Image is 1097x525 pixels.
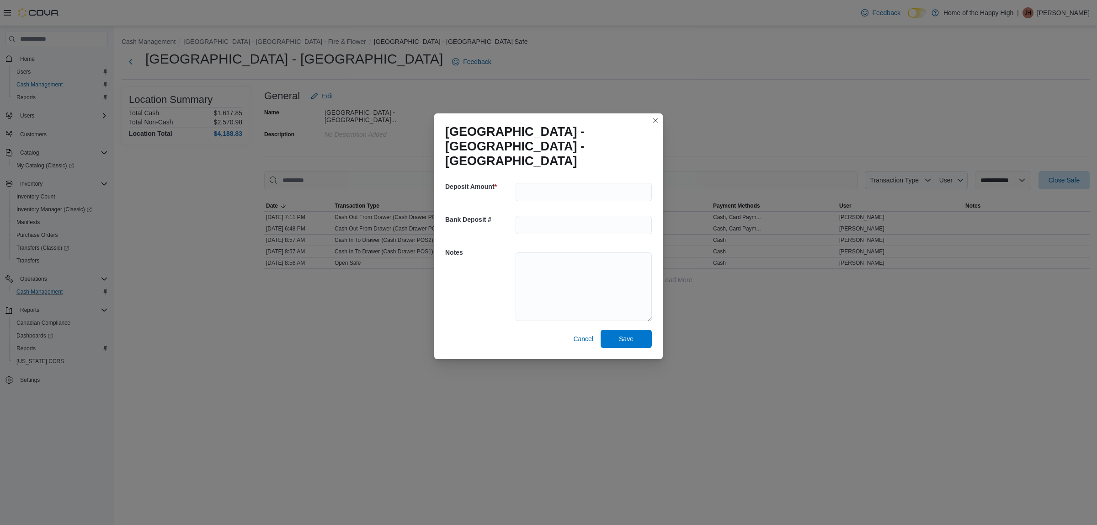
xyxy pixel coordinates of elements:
[570,330,597,348] button: Cancel
[601,330,652,348] button: Save
[445,210,514,229] h5: Bank Deposit #
[619,334,634,343] span: Save
[650,115,661,126] button: Closes this modal window
[445,177,514,196] h5: Deposit Amount
[573,334,593,343] span: Cancel
[445,243,514,262] h5: Notes
[445,124,644,168] h1: [GEOGRAPHIC_DATA] - [GEOGRAPHIC_DATA] - [GEOGRAPHIC_DATA]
